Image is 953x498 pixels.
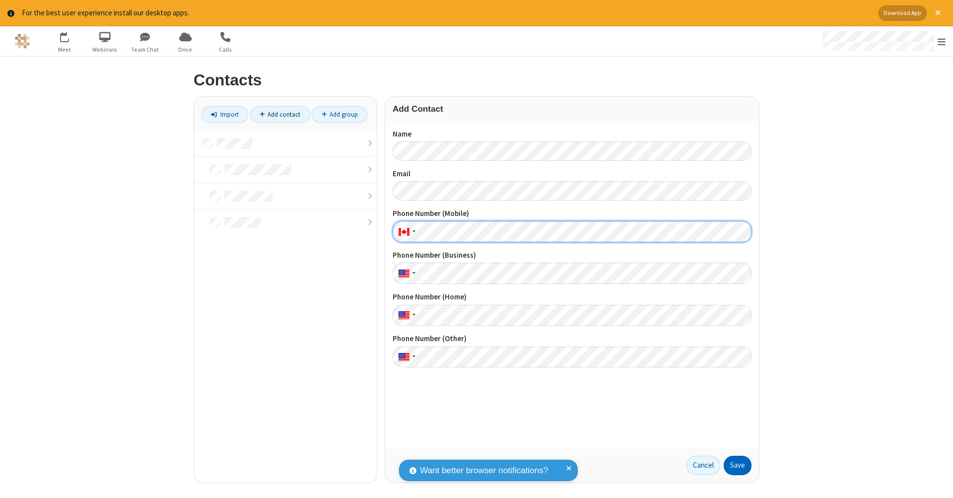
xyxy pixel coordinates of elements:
[86,45,124,54] span: Webinars
[393,263,418,284] div: United States: + 1
[393,305,418,326] div: United States: + 1
[393,221,418,242] div: Canada: + 1
[928,472,946,491] iframe: Chat
[724,456,751,476] button: Save
[3,26,41,56] button: Logo
[393,168,751,180] label: Email
[207,45,244,54] span: Calls
[393,347,418,368] div: United States: + 1
[67,32,73,39] div: 8
[127,45,164,54] span: Team Chat
[22,7,871,19] div: For the best user experience install our desktop apps.
[686,456,720,476] a: Cancel
[393,104,751,114] h3: Add Contact
[167,45,204,54] span: Drive
[250,106,310,123] a: Add contact
[312,106,367,123] a: Add group
[15,34,30,49] img: QA Selenium DO NOT DELETE OR CHANGE
[202,106,248,123] a: Import
[393,250,751,261] label: Phone Number (Business)
[393,291,751,303] label: Phone Number (Home)
[879,5,927,21] button: Download App
[194,71,759,89] h2: Contacts
[393,208,751,219] label: Phone Number (Mobile)
[813,26,953,56] div: Open menu
[393,129,751,140] label: Name
[393,333,751,345] label: Phone Number (Other)
[930,5,946,21] button: Close alert
[46,45,83,54] span: Meet
[420,464,548,477] span: Want better browser notifications?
